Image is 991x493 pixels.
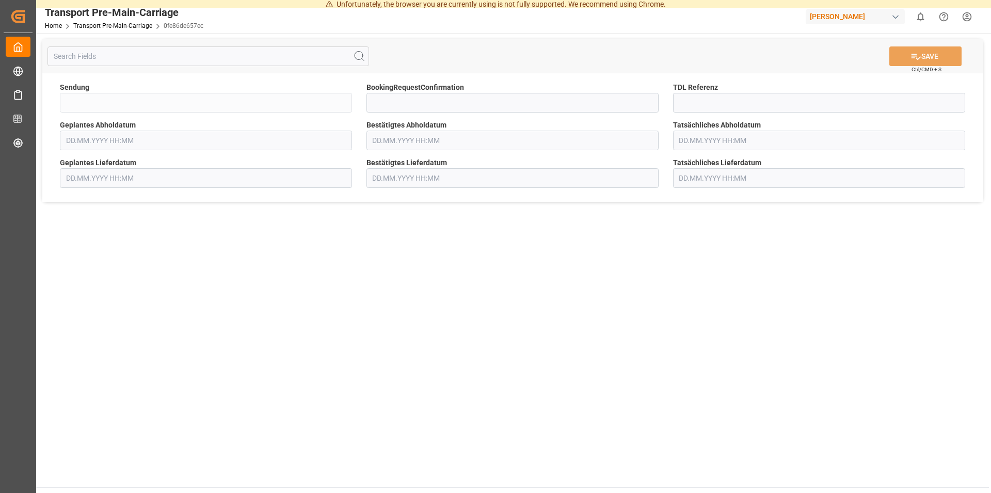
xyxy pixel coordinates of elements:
a: Transport Pre-Main-Carriage [73,22,152,29]
div: [PERSON_NAME] [806,9,905,24]
span: Geplantes Lieferdatum [60,157,136,168]
input: DD.MM.YYYY HH:MM [673,168,965,188]
span: Ctrl/CMD + S [912,66,941,73]
button: Help Center [932,5,955,28]
span: Sendung [60,82,89,93]
button: SAVE [889,46,962,66]
div: Transport Pre-Main-Carriage [45,5,203,20]
input: DD.MM.YYYY HH:MM [60,168,352,188]
span: Geplantes Abholdatum [60,120,136,131]
span: Tatsächliches Lieferdatum [673,157,761,168]
input: Search Fields [47,46,369,66]
input: DD.MM.YYYY HH:MM [366,131,659,150]
input: DD.MM.YYYY HH:MM [60,131,352,150]
button: [PERSON_NAME] [806,7,909,26]
button: show 0 new notifications [909,5,932,28]
input: DD.MM.YYYY HH:MM [673,131,965,150]
a: Home [45,22,62,29]
span: TDL Referenz [673,82,718,93]
span: Bestätigtes Abholdatum [366,120,446,131]
span: Tatsächliches Abholdatum [673,120,761,131]
span: Bestätigtes Lieferdatum [366,157,447,168]
span: BookingRequestConfirmation [366,82,464,93]
input: DD.MM.YYYY HH:MM [366,168,659,188]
